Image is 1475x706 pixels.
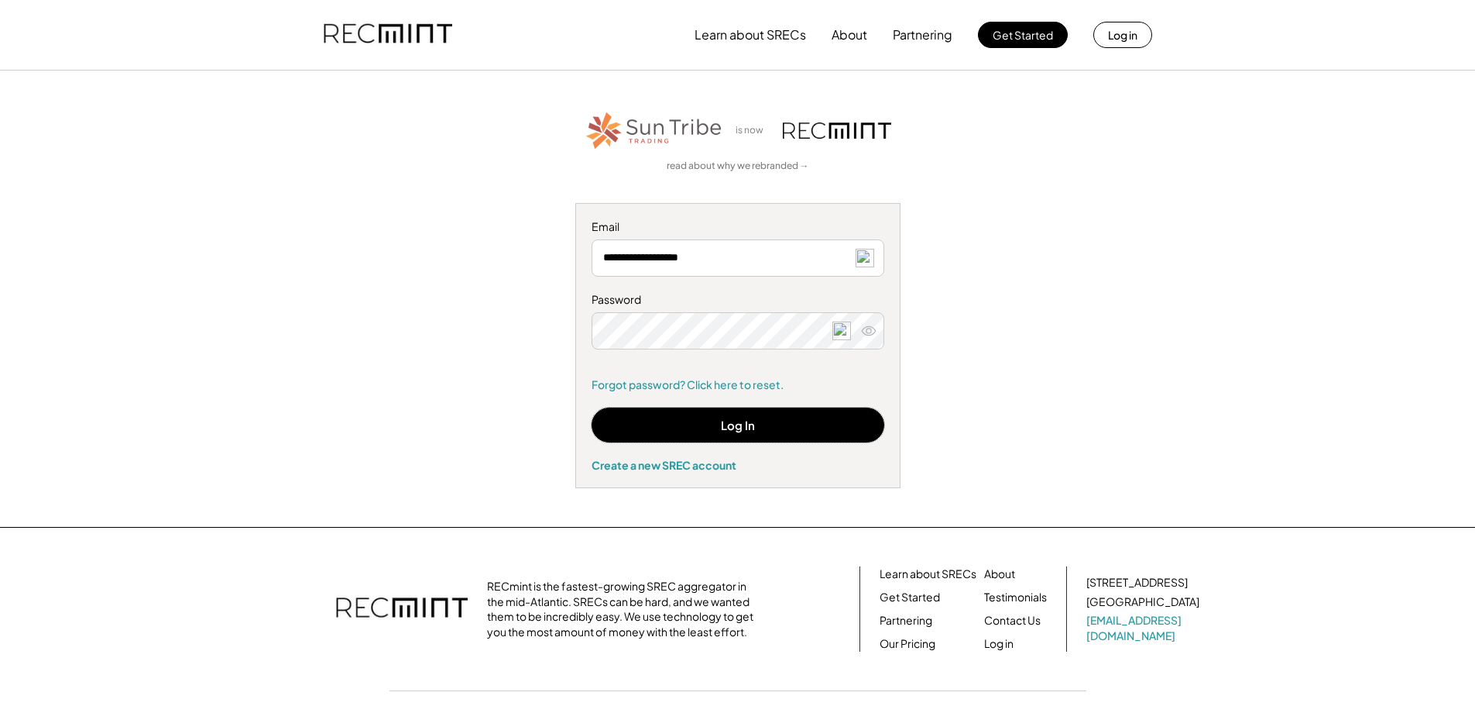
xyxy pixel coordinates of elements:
[592,408,884,443] button: Log In
[893,19,952,50] button: Partnering
[880,567,976,582] a: Learn about SRECs
[984,636,1014,652] a: Log in
[832,322,851,340] img: npw-badge-icon.svg
[978,22,1068,48] button: Get Started
[324,9,452,61] img: recmint-logotype%403x.png
[732,124,775,137] div: is now
[667,160,809,173] a: read about why we rebranded →
[832,19,867,50] button: About
[1093,22,1152,48] button: Log in
[984,590,1047,605] a: Testimonials
[856,249,874,267] img: npw-badge-icon.svg
[585,109,724,152] img: STT_Horizontal_Logo%2B-%2BColor.png
[1086,594,1199,610] div: [GEOGRAPHIC_DATA]
[1086,575,1188,591] div: [STREET_ADDRESS]
[592,458,884,472] div: Create a new SREC account
[880,613,932,629] a: Partnering
[695,19,806,50] button: Learn about SRECs
[592,377,884,393] a: Forgot password? Click here to reset.
[880,590,940,605] a: Get Started
[592,219,884,235] div: Email
[783,122,891,139] img: recmint-logotype%403x.png
[592,292,884,308] div: Password
[984,613,1041,629] a: Contact Us
[984,567,1015,582] a: About
[1086,613,1202,643] a: [EMAIL_ADDRESS][DOMAIN_NAME]
[336,582,468,636] img: recmint-logotype%403x.png
[880,636,935,652] a: Our Pricing
[487,579,762,639] div: RECmint is the fastest-growing SREC aggregator in the mid-Atlantic. SRECs can be hard, and we wan...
